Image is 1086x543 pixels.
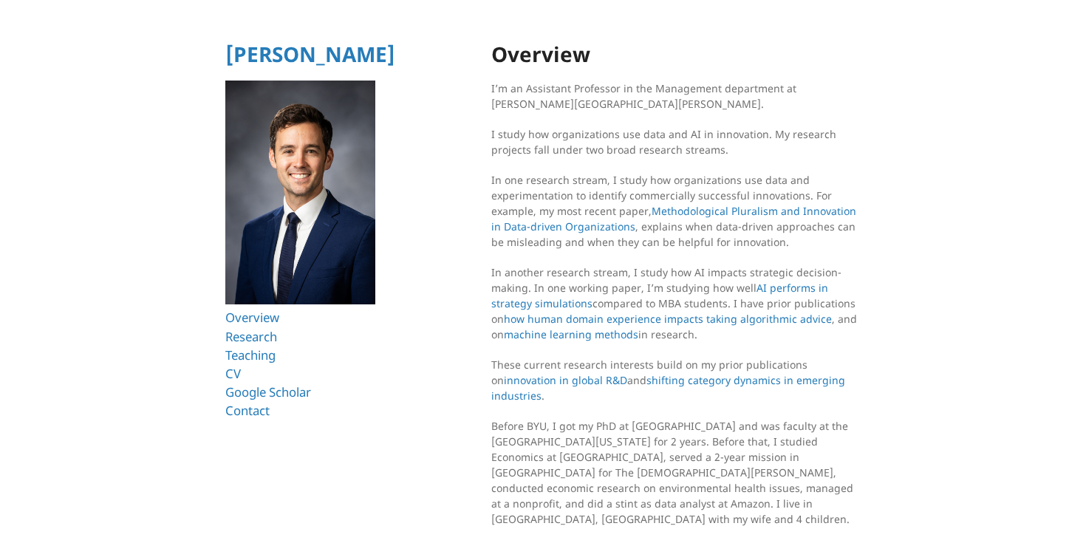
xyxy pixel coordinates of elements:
[491,43,861,66] h1: Overview
[491,264,861,342] p: In another research stream, I study how AI impacts strategic decision-making. In one working pape...
[504,327,638,341] a: machine learning methods
[504,312,832,326] a: how human domain experience impacts taking algorithmic advice
[491,418,861,527] p: Before BYU, I got my PhD at [GEOGRAPHIC_DATA] and was faculty at the [GEOGRAPHIC_DATA][US_STATE] ...
[491,172,861,250] p: In one research stream, I study how organizations use data and experimentation to identify commer...
[491,81,861,112] p: I’m an Assistant Professor in the Management department at [PERSON_NAME][GEOGRAPHIC_DATA][PERSON_...
[225,346,276,363] a: Teaching
[491,126,861,157] p: I study how organizations use data and AI in innovation. My research projects fall under two broa...
[491,281,828,310] a: AI performs in strategy simulations
[225,383,311,400] a: Google Scholar
[225,40,395,68] a: [PERSON_NAME]
[225,328,277,345] a: Research
[491,373,845,403] a: shifting category dynamics in emerging industries
[225,402,270,419] a: Contact
[225,365,241,382] a: CV
[504,373,627,387] a: innovation in global R&D
[225,81,375,305] img: Ryan T Allen HBS
[491,204,856,233] a: Methodological Pluralism and Innovation in Data-driven Organizations
[491,357,861,403] p: These current research interests build on my prior publications on and .
[225,309,279,326] a: Overview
